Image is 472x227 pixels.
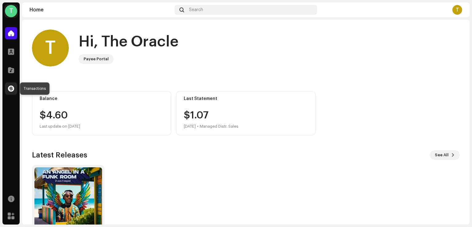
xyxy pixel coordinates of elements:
[79,32,179,52] div: Hi, The Oracle
[200,123,238,130] div: Managed Distr. Sales
[435,149,449,161] span: See All
[32,150,87,160] h3: Latest Releases
[430,150,460,160] button: See All
[189,7,203,12] span: Search
[84,55,109,63] div: Payee Portal
[40,96,163,101] div: Balance
[32,30,69,66] div: T
[176,91,315,135] re-o-card-value: Last Statement
[197,123,199,130] div: •
[5,5,17,17] div: T
[184,123,196,130] div: [DATE]
[32,91,171,135] re-o-card-value: Balance
[184,96,308,101] div: Last Statement
[452,5,462,15] div: T
[29,7,172,12] div: Home
[40,123,163,130] div: Last update on [DATE]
